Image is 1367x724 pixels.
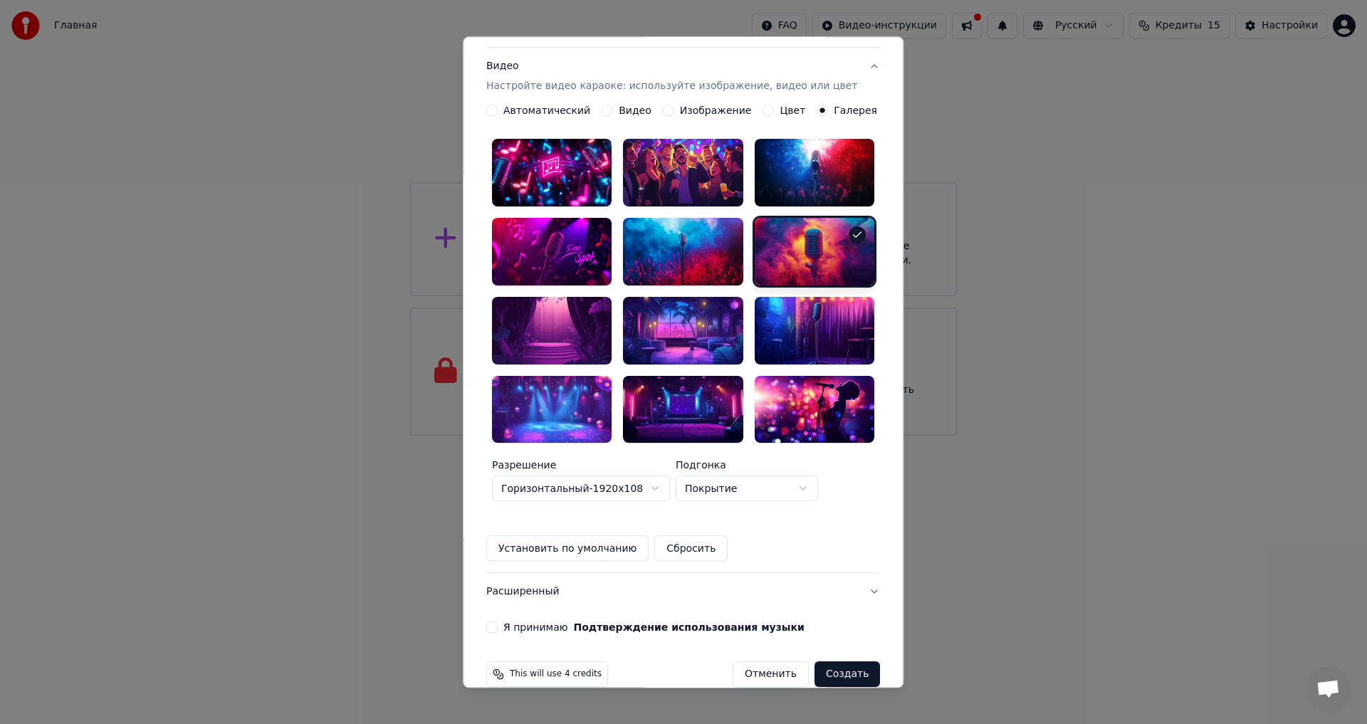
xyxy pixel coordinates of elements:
[619,106,651,116] label: Видео
[680,106,752,116] label: Изображение
[503,106,590,116] label: Автоматический
[486,574,880,611] button: Расширенный
[676,461,818,471] label: Подгонка
[486,105,880,573] div: ВидеоНастройте видео караоке: используйте изображение, видео или цвет
[834,106,878,116] label: Галерея
[655,536,728,562] button: Сбросить
[492,461,670,471] label: Разрешение
[486,48,880,105] button: ВидеоНастройте видео караоке: используйте изображение, видео или цвет
[503,623,805,633] label: Я принимаю
[574,623,805,633] button: Я принимаю
[815,662,880,688] button: Создать
[486,60,857,94] div: Видео
[510,669,602,681] span: This will use 4 credits
[780,106,806,116] label: Цвет
[733,662,809,688] button: Отменить
[486,80,857,94] p: Настройте видео караоке: используйте изображение, видео или цвет
[486,536,649,562] button: Установить по умолчанию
